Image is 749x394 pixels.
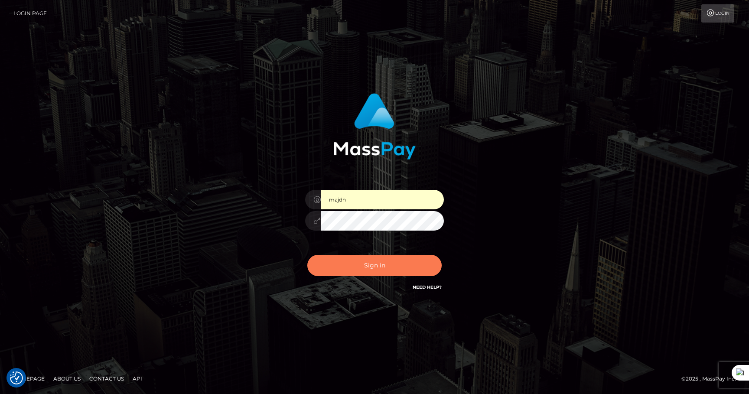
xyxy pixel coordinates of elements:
[333,93,416,160] img: MassPay Login
[10,371,23,384] img: Revisit consent button
[129,372,146,385] a: API
[681,374,742,384] div: © 2025 , MassPay Inc.
[413,284,442,290] a: Need Help?
[321,190,444,209] input: Username...
[50,372,84,385] a: About Us
[10,372,48,385] a: Homepage
[13,4,47,23] a: Login Page
[86,372,127,385] a: Contact Us
[10,371,23,384] button: Consent Preferences
[307,255,442,276] button: Sign in
[701,4,734,23] a: Login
